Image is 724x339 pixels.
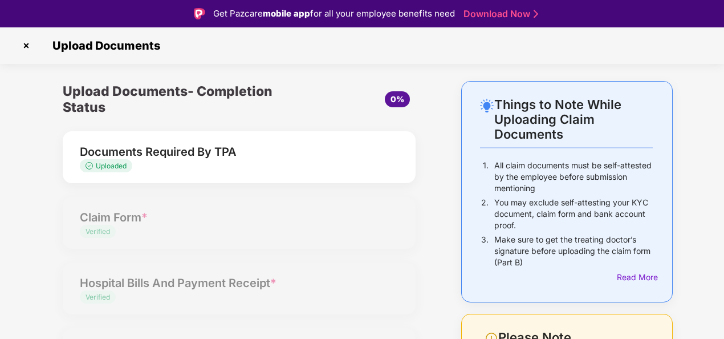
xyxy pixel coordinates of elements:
div: Upload Documents- Completion Status [63,81,298,118]
div: Documents Required By TPA [80,143,372,161]
div: Read More [617,271,653,284]
img: Logo [194,8,205,19]
p: Make sure to get the treating doctor’s signature before uploading the claim form (Part B) [494,234,653,268]
a: Download Now [463,8,535,20]
p: All claim documents must be self-attested by the employee before submission mentioning [494,160,653,194]
strong: mobile app [263,8,310,19]
p: 1. [483,160,489,194]
img: svg+xml;base64,PHN2ZyBpZD0iQ3Jvc3MtMzJ4MzIiIHhtbG5zPSJodHRwOi8vd3d3LnczLm9yZy8yMDAwL3N2ZyIgd2lkdG... [17,37,35,55]
img: svg+xml;base64,PHN2ZyB4bWxucz0iaHR0cDovL3d3dy53My5vcmcvMjAwMC9zdmciIHdpZHRoPSIyNC4wOTMiIGhlaWdodD... [480,99,494,112]
span: Uploaded [96,162,127,170]
img: svg+xml;base64,PHN2ZyB4bWxucz0iaHR0cDovL3d3dy53My5vcmcvMjAwMC9zdmciIHdpZHRoPSIxMy4zMzMiIGhlaWdodD... [86,162,96,169]
span: 0% [391,94,404,104]
div: Things to Note While Uploading Claim Documents [494,97,653,142]
img: Stroke [534,8,538,20]
p: You may exclude self-attesting your KYC document, claim form and bank account proof. [494,197,653,231]
p: 2. [481,197,489,231]
p: 3. [481,234,489,268]
span: Upload Documents [41,39,166,53]
div: Get Pazcare for all your employee benefits need [213,7,455,21]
